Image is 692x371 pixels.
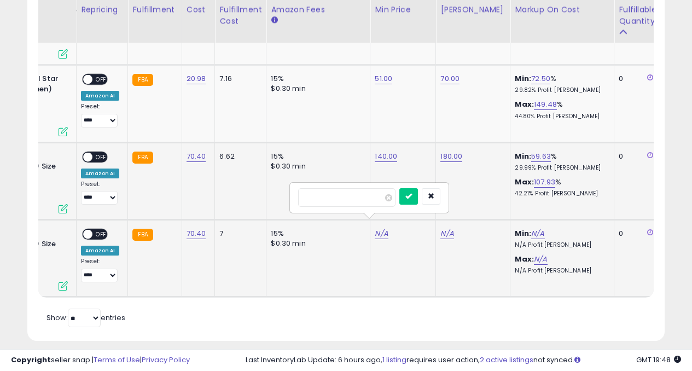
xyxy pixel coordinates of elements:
div: Last InventoryLab Update: 6 hours ago, requires user action, not synced. [246,355,681,366]
a: Terms of Use [94,355,140,365]
div: $0.30 min [271,239,362,248]
small: FBA [132,229,153,241]
a: 2 active listings [480,355,533,365]
b: Min: [515,73,531,84]
p: 29.99% Profit [PERSON_NAME] [515,164,606,172]
a: 149.48 [534,99,557,110]
div: Repricing [81,4,123,15]
p: N/A Profit [PERSON_NAME] [515,267,606,275]
p: 42.21% Profit [PERSON_NAME] [515,190,606,198]
p: 44.80% Profit [PERSON_NAME] [515,113,606,120]
div: $0.30 min [271,161,362,171]
a: 70.40 [187,228,206,239]
a: 59.63 [531,151,551,162]
b: Min: [515,151,531,161]
div: % [515,177,606,198]
div: 6.62 [219,152,258,161]
a: Privacy Policy [142,355,190,365]
div: 0 [619,229,653,239]
div: [PERSON_NAME] [440,4,505,15]
a: N/A [440,228,453,239]
div: Fulfillable Quantity [619,4,656,27]
span: Show: entries [46,312,125,323]
a: 70.00 [440,73,460,84]
span: OFF [92,152,110,161]
div: Cost [187,4,211,15]
div: Min Price [375,4,431,15]
div: 0 [619,152,653,161]
a: N/A [534,254,547,265]
div: % [515,152,606,172]
b: Min: [515,228,531,239]
div: Preset: [81,258,119,282]
div: 15% [271,152,362,161]
div: Fulfillment [132,4,177,15]
span: OFF [92,75,110,84]
div: $0.30 min [271,84,362,94]
small: FBA [132,74,153,86]
a: 51.00 [375,73,392,84]
div: 7 [219,229,258,239]
span: OFF [92,230,110,239]
div: 15% [271,229,362,239]
div: % [515,100,606,120]
div: Amazon Fees [271,4,365,15]
div: 7.16 [219,74,258,84]
small: Amazon Fees. [271,15,277,25]
div: Preset: [81,103,119,127]
a: N/A [375,228,388,239]
b: Max: [515,99,534,109]
div: Markup on Cost [515,4,609,15]
div: Amazon AI [81,246,119,256]
span: 2025-08-15 19:48 GMT [636,355,681,365]
strong: Copyright [11,355,51,365]
div: % [515,74,606,94]
a: 1 listing [382,355,406,365]
b: Max: [515,177,534,187]
div: 0 [619,74,653,84]
p: 29.82% Profit [PERSON_NAME] [515,86,606,94]
div: Amazon AI [81,169,119,178]
a: 70.40 [187,151,206,162]
a: 107.93 [534,177,555,188]
a: 140.00 [375,151,397,162]
a: 180.00 [440,151,462,162]
div: Amazon AI [81,91,119,101]
p: N/A Profit [PERSON_NAME] [515,241,606,249]
small: FBA [132,152,153,164]
b: Max: [515,254,534,264]
div: 15% [271,74,362,84]
div: seller snap | | [11,355,190,366]
a: N/A [531,228,544,239]
div: Fulfillment Cost [219,4,261,27]
a: 20.98 [187,73,206,84]
a: 72.50 [531,73,550,84]
div: Preset: [81,181,119,205]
